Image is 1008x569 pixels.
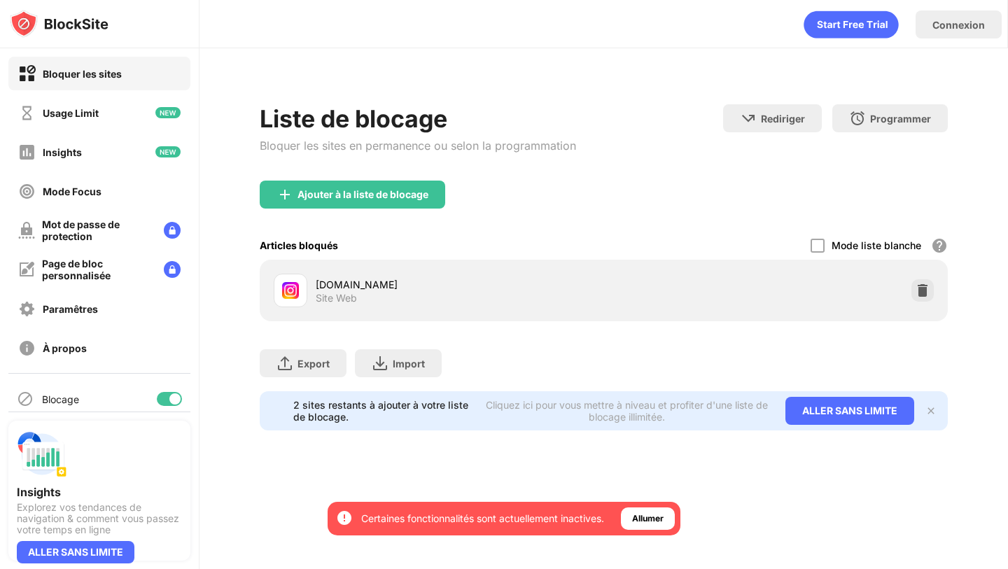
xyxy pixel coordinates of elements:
[155,146,181,157] img: new-icon.svg
[18,104,36,122] img: time-usage-off.svg
[297,189,428,200] div: Ajouter à la liste de blocage
[43,342,87,354] div: À propos
[785,397,914,425] div: ALLER SANS LIMITE
[293,399,476,423] div: 2 sites restants à ajouter à votre liste de blocage.
[10,10,108,38] img: logo-blocksite.svg
[316,277,603,292] div: [DOMAIN_NAME]
[18,183,36,200] img: focus-off.svg
[43,303,98,315] div: Paramêtres
[17,391,34,407] img: blocking-icon.svg
[761,113,805,125] div: Rediriger
[42,258,153,281] div: Page de bloc personnalisée
[632,512,664,526] div: Allumer
[43,68,122,80] div: Bloquer les sites
[18,143,36,161] img: insights-off.svg
[18,300,36,318] img: settings-off.svg
[260,104,576,133] div: Liste de blocage
[336,510,353,526] img: error-circle-white.svg
[18,339,36,357] img: about-off.svg
[804,10,899,38] div: animation
[870,113,931,125] div: Programmer
[18,65,36,83] img: block-on.svg
[17,541,134,563] div: ALLER SANS LIMITE
[18,261,35,278] img: customize-block-page-off.svg
[18,222,35,239] img: password-protection-off.svg
[43,107,99,119] div: Usage Limit
[164,222,181,239] img: lock-menu.svg
[42,218,153,242] div: Mot de passe de protection
[485,399,769,423] div: Cliquez ici pour vous mettre à niveau et profiter d'une liste de blocage illimitée.
[832,239,921,251] div: Mode liste blanche
[17,485,182,499] div: Insights
[43,146,82,158] div: Insights
[43,185,101,197] div: Mode Focus
[17,502,182,535] div: Explorez vos tendances de navigation & comment vous passez votre temps en ligne
[42,393,79,405] div: Blocage
[260,139,576,153] div: Bloquer les sites en permanence ou selon la programmation
[282,282,299,299] img: favicons
[155,107,181,118] img: new-icon.svg
[361,512,604,526] div: Certaines fonctionnalités sont actuellement inactives.
[17,429,67,479] img: push-insights.svg
[297,358,330,370] div: Export
[316,292,357,304] div: Site Web
[393,358,425,370] div: Import
[932,19,985,31] div: Connexion
[164,261,181,278] img: lock-menu.svg
[260,239,338,251] div: Articles bloqués
[925,405,937,416] img: x-button.svg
